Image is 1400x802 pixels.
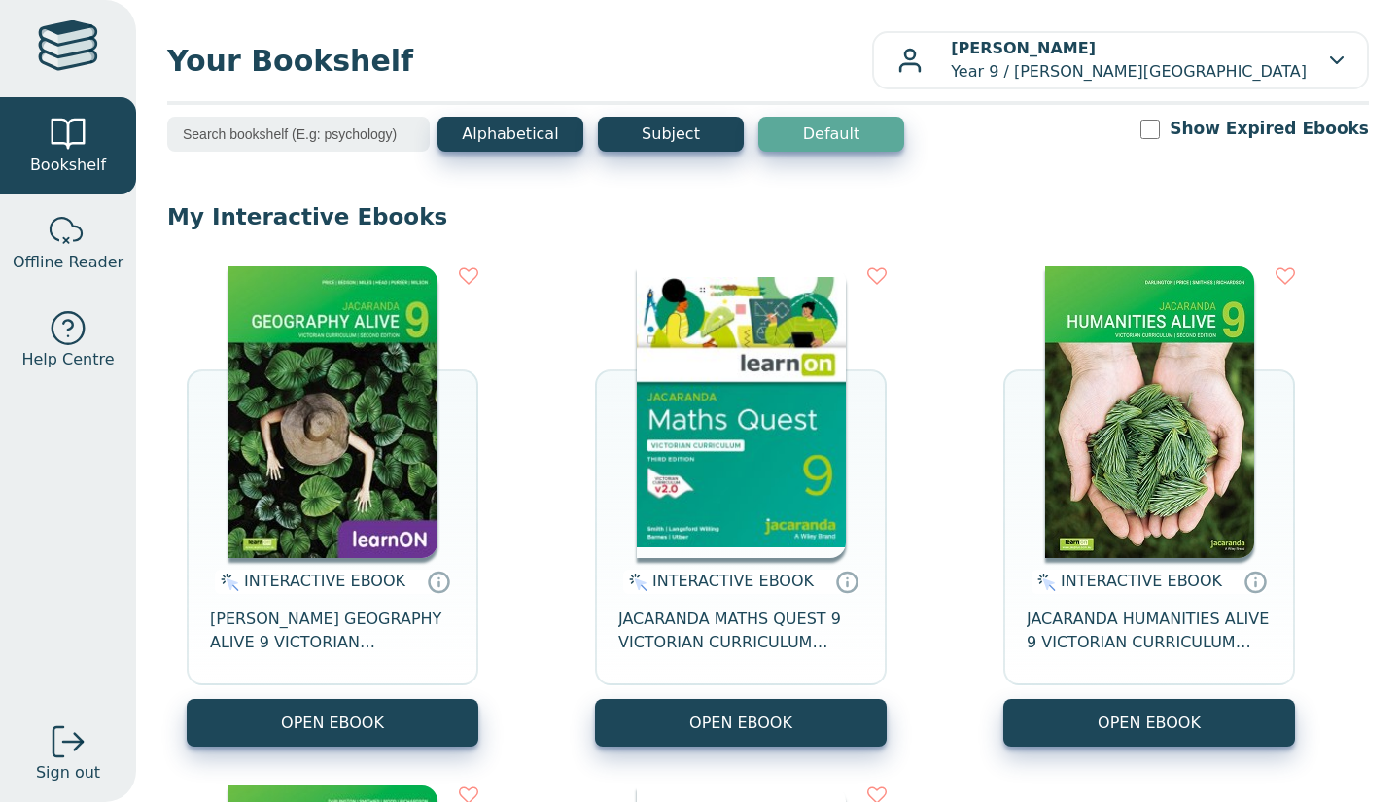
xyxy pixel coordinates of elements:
p: Year 9 / [PERSON_NAME][GEOGRAPHIC_DATA] [951,37,1307,84]
b: [PERSON_NAME] [951,39,1096,57]
span: INTERACTIVE EBOOK [244,572,405,590]
span: [PERSON_NAME] GEOGRAPHY ALIVE 9 VICTORIAN CURRICULUM LEARNON EBOOK 2E [210,608,455,654]
span: INTERACTIVE EBOOK [1061,572,1222,590]
span: Bookshelf [30,154,106,177]
a: Interactive eBooks are accessed online via the publisher’s portal. They contain interactive resou... [427,570,450,593]
button: Default [758,117,904,152]
input: Search bookshelf (E.g: psychology) [167,117,430,152]
span: Help Centre [21,348,114,371]
button: OPEN EBOOK [187,699,478,747]
span: INTERACTIVE EBOOK [652,572,814,590]
button: OPEN EBOOK [595,699,887,747]
span: JACARANDA MATHS QUEST 9 VICTORIAN CURRICULUM LEARNON EBOOK 3E [618,608,863,654]
img: interactive.svg [1032,571,1056,594]
img: d8ec4081-4f6c-4da7-a9b0-af0f6a6d5f93.jpg [637,266,846,558]
span: JACARANDA HUMANITIES ALIVE 9 VICTORIAN CURRICULUM LEARNON EBOOK 2E [1027,608,1272,654]
label: Show Expired Ebooks [1170,117,1369,141]
p: My Interactive Ebooks [167,202,1369,231]
button: OPEN EBOOK [1003,699,1295,747]
img: 077f7911-7c91-e911-a97e-0272d098c78b.jpg [1045,266,1254,558]
span: Your Bookshelf [167,39,872,83]
span: Offline Reader [13,251,123,274]
a: Interactive eBooks are accessed online via the publisher’s portal. They contain interactive resou... [835,570,858,593]
img: ba04e132-7f91-e911-a97e-0272d098c78b.jpg [228,266,437,558]
span: Sign out [36,761,100,785]
img: interactive.svg [623,571,647,594]
button: Subject [598,117,744,152]
button: [PERSON_NAME]Year 9 / [PERSON_NAME][GEOGRAPHIC_DATA] [872,31,1369,89]
a: Interactive eBooks are accessed online via the publisher’s portal. They contain interactive resou... [1243,570,1267,593]
button: Alphabetical [437,117,583,152]
img: interactive.svg [215,571,239,594]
